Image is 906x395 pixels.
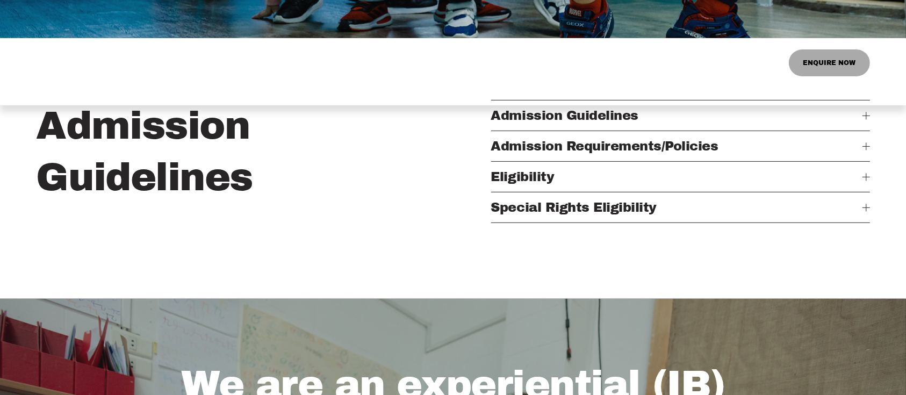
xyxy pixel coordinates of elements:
[586,55,634,70] span: ACADEMICS
[491,109,862,123] span: Admission Guidelines
[36,100,415,203] h2: Admission Guidelines
[36,35,211,90] img: EastwoodIS Global Site
[693,54,721,71] a: folder dropdown
[491,200,862,214] span: Special Rights Eligibility
[789,49,870,76] a: ENQUIRE NOW
[645,54,682,71] a: CAREERS
[491,192,870,222] button: Special Rights Eligibility
[491,162,870,192] button: Eligibility
[693,55,721,70] span: ABOUT
[530,55,575,70] span: CAMPUSES
[732,55,767,70] span: LIFE@EIS
[732,54,767,71] a: folder dropdown
[491,139,862,153] span: Admission Requirements/Policies
[491,131,870,161] button: Admission Requirements/Policies
[530,54,575,71] a: folder dropdown
[490,54,520,71] a: ONLINE
[586,54,634,71] a: folder dropdown
[491,170,862,184] span: Eligibility
[491,100,870,131] button: Admission Guidelines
